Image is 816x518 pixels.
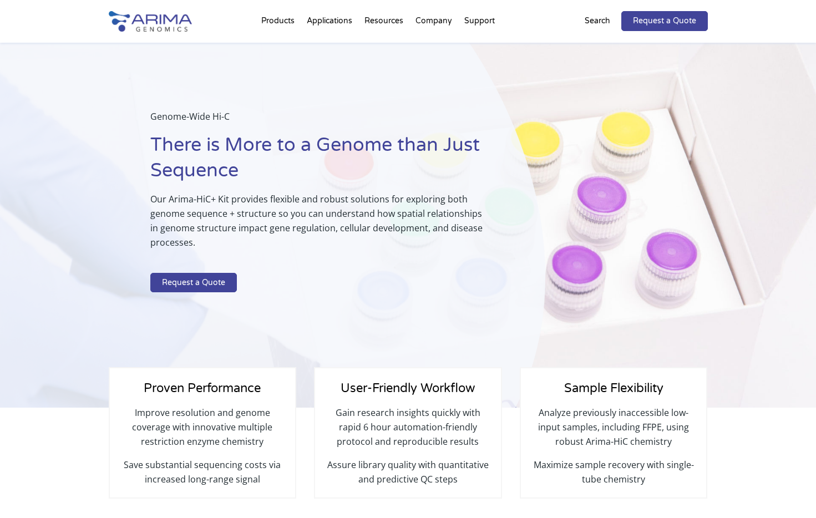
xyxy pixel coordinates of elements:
p: Gain research insights quickly with rapid 6 hour automation-friendly protocol and reproducible re... [326,405,489,458]
img: Arima-Genomics-logo [109,11,192,32]
span: Sample Flexibility [564,381,663,395]
p: Save substantial sequencing costs via increased long-range signal [121,458,284,486]
p: Assure library quality with quantitative and predictive QC steps [326,458,489,486]
a: Request a Quote [621,11,708,31]
span: User-Friendly Workflow [341,381,475,395]
p: Genome-Wide Hi-C [150,109,490,133]
p: Analyze previously inaccessible low-input samples, including FFPE, using robust Arima-HiC chemistry [532,405,695,458]
a: Request a Quote [150,273,237,293]
p: Search [585,14,610,28]
span: Proven Performance [144,381,261,395]
p: Improve resolution and genome coverage with innovative multiple restriction enzyme chemistry [121,405,284,458]
p: Our Arima-HiC+ Kit provides flexible and robust solutions for exploring both genome sequence + st... [150,192,490,258]
h1: There is More to a Genome than Just Sequence [150,133,490,192]
p: Maximize sample recovery with single-tube chemistry [532,458,695,486]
